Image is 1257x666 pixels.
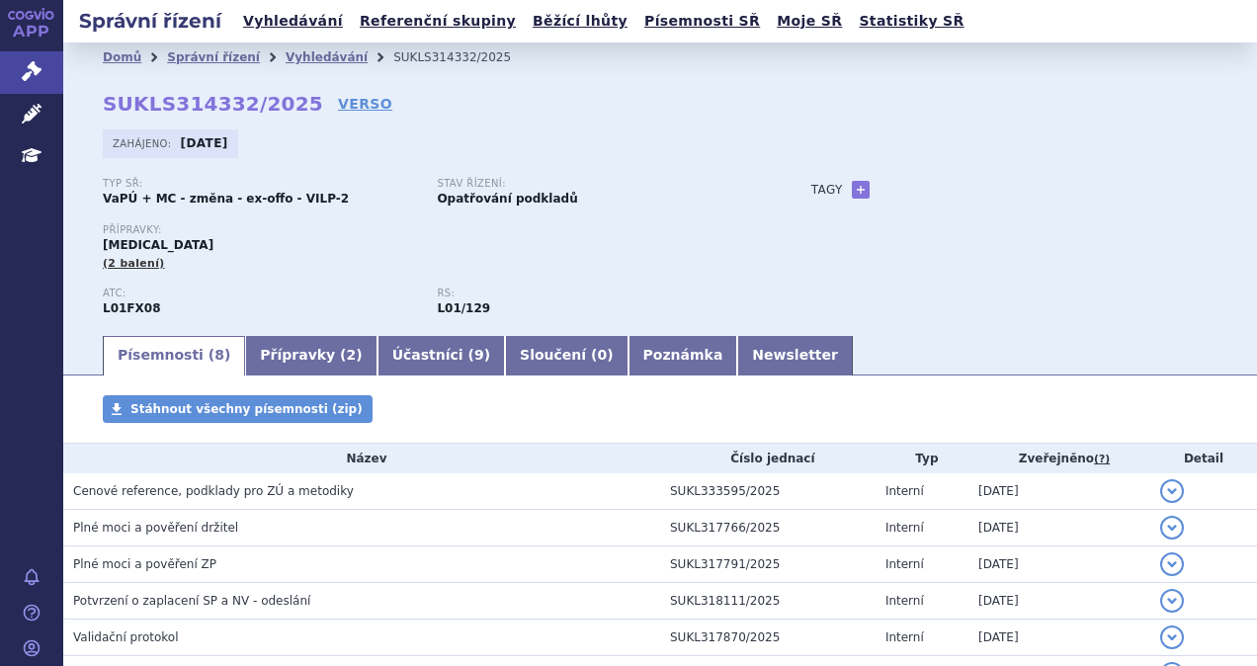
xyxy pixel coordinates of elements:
span: (2 balení) [103,257,165,270]
a: Účastníci (9) [377,336,505,375]
a: Přípravky (2) [245,336,377,375]
a: Písemnosti (8) [103,336,245,375]
a: Písemnosti SŘ [638,8,766,35]
a: Poznámka [628,336,738,375]
td: SUKL317766/2025 [660,510,876,546]
span: Potvrzení o zaplacení SP a NV - odeslání [73,594,310,608]
td: [DATE] [968,546,1150,583]
td: SUKL333595/2025 [660,473,876,510]
a: Referenční skupiny [354,8,522,35]
span: Zahájeno: [113,135,175,151]
th: Název [63,444,660,473]
strong: elotuzumab [437,301,490,315]
strong: VaPÚ + MC - změna - ex-offo - VILP-2 [103,192,349,206]
span: Interní [885,521,924,535]
th: Detail [1150,444,1257,473]
span: 2 [347,347,357,363]
th: Zveřejněno [968,444,1150,473]
a: VERSO [338,94,392,114]
a: Správní řízení [167,50,260,64]
span: 0 [597,347,607,363]
span: Interní [885,557,924,571]
p: Typ SŘ: [103,178,417,190]
th: Typ [876,444,968,473]
span: 8 [214,347,224,363]
th: Číslo jednací [660,444,876,473]
span: Interní [885,630,924,644]
td: [DATE] [968,620,1150,656]
a: Newsletter [737,336,853,375]
button: detail [1160,479,1184,503]
a: Statistiky SŘ [853,8,969,35]
span: Plné moci a pověření ZP [73,557,216,571]
span: 9 [474,347,484,363]
p: Přípravky: [103,224,772,236]
span: Plné moci a pověření držitel [73,521,238,535]
td: SUKL317870/2025 [660,620,876,656]
p: Stav řízení: [437,178,751,190]
span: Validační protokol [73,630,179,644]
span: Interní [885,594,924,608]
li: SUKLS314332/2025 [393,42,537,72]
td: [DATE] [968,510,1150,546]
a: Moje SŘ [771,8,848,35]
td: SUKL318111/2025 [660,583,876,620]
strong: [DATE] [181,136,228,150]
span: Stáhnout všechny písemnosti (zip) [130,402,363,416]
a: Běžící lhůty [527,8,633,35]
h3: Tagy [811,178,843,202]
button: detail [1160,552,1184,576]
strong: SUKLS314332/2025 [103,92,323,116]
td: [DATE] [968,473,1150,510]
a: Vyhledávání [286,50,368,64]
button: detail [1160,625,1184,649]
p: RS: [437,288,751,299]
abbr: (?) [1094,453,1110,466]
span: [MEDICAL_DATA] [103,238,213,252]
button: detail [1160,589,1184,613]
td: SUKL317791/2025 [660,546,876,583]
a: + [852,181,870,199]
button: detail [1160,516,1184,540]
h2: Správní řízení [63,7,237,35]
td: [DATE] [968,583,1150,620]
p: ATC: [103,288,417,299]
a: Sloučení (0) [505,336,628,375]
span: Interní [885,484,924,498]
strong: ELOTUZUMAB [103,301,161,315]
span: Cenové reference, podklady pro ZÚ a metodiky [73,484,354,498]
a: Stáhnout všechny písemnosti (zip) [103,395,373,423]
a: Vyhledávání [237,8,349,35]
a: Domů [103,50,141,64]
strong: Opatřování podkladů [437,192,577,206]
